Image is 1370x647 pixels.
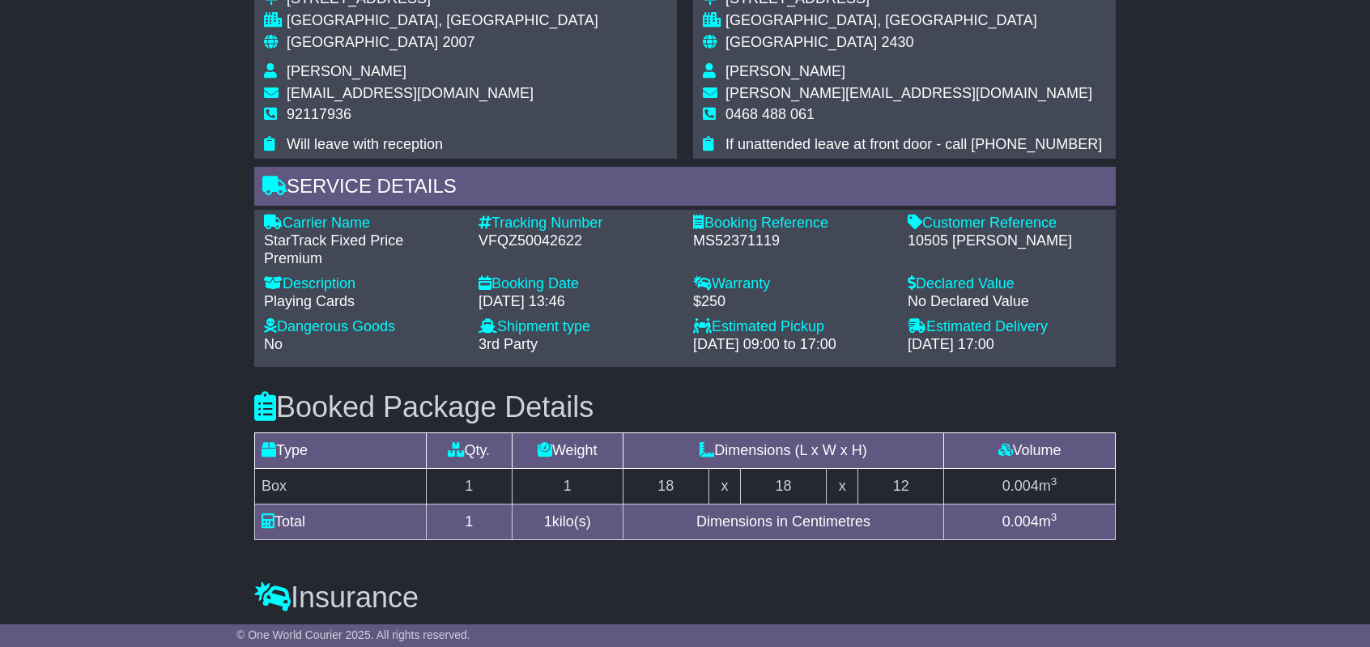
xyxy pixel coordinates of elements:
td: Dimensions (L x W x H) [623,433,943,469]
td: x [708,469,740,504]
div: Carrier Name [264,215,462,232]
span: [GEOGRAPHIC_DATA] [287,34,438,50]
td: 1 [426,504,512,540]
div: Dangerous Goods [264,318,462,336]
div: VFQZ50042622 [479,232,677,250]
div: [GEOGRAPHIC_DATA], [GEOGRAPHIC_DATA] [725,12,1102,30]
td: x [826,469,857,504]
h3: Insurance [254,581,1116,614]
span: © One World Courier 2025. All rights reserved. [236,628,470,641]
td: Volume [944,433,1116,469]
td: kilo(s) [512,504,623,540]
sup: 3 [1051,511,1057,523]
div: Service Details [254,167,1116,211]
div: Description [264,275,462,293]
span: No [264,336,283,352]
div: Customer Reference [908,215,1106,232]
td: Box [255,469,427,504]
div: Playing Cards [264,293,462,311]
span: Will leave with reception [287,136,443,152]
div: [DATE] 09:00 to 17:00 [693,336,891,354]
span: 3rd Party [479,336,538,352]
div: Tracking Number [479,215,677,232]
td: 18 [623,469,708,504]
span: [PERSON_NAME] [725,63,845,79]
span: 1 [544,513,552,530]
div: Insurance is not requested. Warranty covering is added. [254,624,1116,641]
td: Total [255,504,427,540]
span: $250 [552,624,585,640]
div: No Declared Value [908,293,1106,311]
div: Estimated Pickup [693,318,891,336]
td: Qty. [426,433,512,469]
div: Estimated Delivery [908,318,1106,336]
span: 92117936 [287,106,351,122]
span: 2007 [442,34,474,50]
td: 1 [426,469,512,504]
div: Booking Reference [693,215,891,232]
td: Dimensions in Centimetres [623,504,943,540]
h3: Booked Package Details [254,391,1116,424]
div: Shipment type [479,318,677,336]
span: 0468 488 061 [725,106,815,122]
td: 18 [741,469,827,504]
div: MS52371119 [693,232,891,250]
td: m [944,504,1116,540]
td: 12 [858,469,944,504]
div: 10505 [PERSON_NAME] [908,232,1106,250]
span: 0.004 [1002,478,1039,494]
div: [GEOGRAPHIC_DATA], [GEOGRAPHIC_DATA] [287,12,598,30]
span: [GEOGRAPHIC_DATA] [725,34,877,50]
span: 2430 [881,34,913,50]
td: Weight [512,433,623,469]
td: m [944,469,1116,504]
div: $250 [693,293,891,311]
div: Declared Value [908,275,1106,293]
span: [PERSON_NAME] [287,63,406,79]
div: StarTrack Fixed Price Premium [264,232,462,267]
span: [PERSON_NAME][EMAIL_ADDRESS][DOMAIN_NAME] [725,85,1092,101]
td: Type [255,433,427,469]
span: If unattended leave at front door - call [PHONE_NUMBER] [725,136,1102,152]
div: Warranty [693,275,891,293]
div: Booking Date [479,275,677,293]
div: [DATE] 17:00 [908,336,1106,354]
sup: 3 [1051,475,1057,487]
span: 0.004 [1002,513,1039,530]
div: [DATE] 13:46 [479,293,677,311]
td: 1 [512,469,623,504]
span: [EMAIL_ADDRESS][DOMAIN_NAME] [287,85,534,101]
